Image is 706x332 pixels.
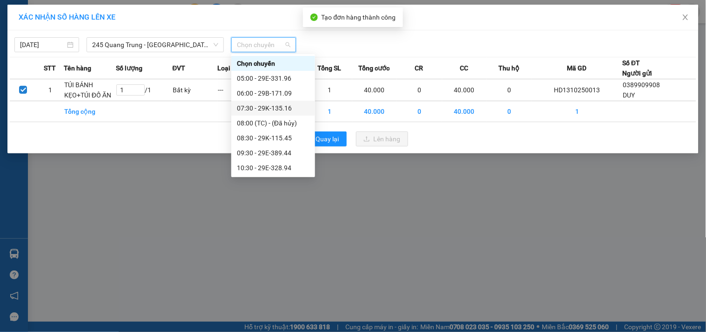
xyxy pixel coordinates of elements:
[44,63,56,73] span: STT
[307,101,352,122] td: 1
[217,79,262,101] td: ---
[307,79,352,101] td: 1
[487,79,532,101] td: 0
[322,14,396,21] span: Tạo đơn hàng thành công
[317,63,341,73] span: Tổng SL
[298,131,347,146] button: rollbackQuay lại
[172,63,185,73] span: ĐVT
[172,79,217,101] td: Bất kỳ
[623,91,635,99] span: DUY
[237,58,309,69] div: Chọn chuyến
[116,63,142,73] span: Số lượng
[12,63,139,95] b: GỬI : VP [GEOGRAPHIC_DATA]
[442,79,487,101] td: 40.000
[359,63,390,73] span: Tổng cước
[460,63,468,73] span: CC
[231,56,315,71] div: Chọn chuyến
[12,12,81,58] img: logo.jpg
[64,101,116,122] td: Tổng cộng
[116,79,173,101] td: / 1
[64,79,116,101] td: TÚI BÁNH KẸO+TÚI ĐỒ ĂN
[237,103,309,113] div: 07:30 - 29K-135.16
[92,38,218,52] span: 245 Quang Trung - Thái Nguyên
[532,79,623,101] td: HD1310250013
[682,14,689,21] span: close
[217,63,247,73] span: Loại hàng
[356,131,408,146] button: uploadLên hàng
[237,163,309,173] div: 10:30 - 29E-328.94
[19,13,115,21] span: XÁC NHẬN SỐ HÀNG LÊN XE
[237,118,309,128] div: 08:00 (TC) - (Đã hủy)
[237,38,290,52] span: Chọn chuyến
[532,101,623,122] td: 1
[237,148,309,158] div: 09:30 - 29E-389.44
[213,42,219,48] span: down
[237,133,309,143] div: 08:30 - 29K-115.45
[310,14,318,21] span: check-circle
[397,101,442,122] td: 0
[487,101,532,122] td: 0
[567,63,587,73] span: Mã GD
[415,63,424,73] span: CR
[623,58,652,78] div: Số ĐT Người gửi
[316,134,339,144] span: Quay lại
[237,73,309,83] div: 05:00 - 29E-331.96
[352,101,397,122] td: 40.000
[87,23,389,35] li: 271 - [PERSON_NAME] - [GEOGRAPHIC_DATA] - [GEOGRAPHIC_DATA]
[20,40,65,50] input: 13/10/2025
[64,63,91,73] span: Tên hàng
[672,5,699,31] button: Close
[442,101,487,122] td: 40.000
[352,79,397,101] td: 40.000
[37,79,64,101] td: 1
[397,79,442,101] td: 0
[498,63,519,73] span: Thu hộ
[237,88,309,98] div: 06:00 - 29B-171.09
[623,81,660,89] span: 0389909908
